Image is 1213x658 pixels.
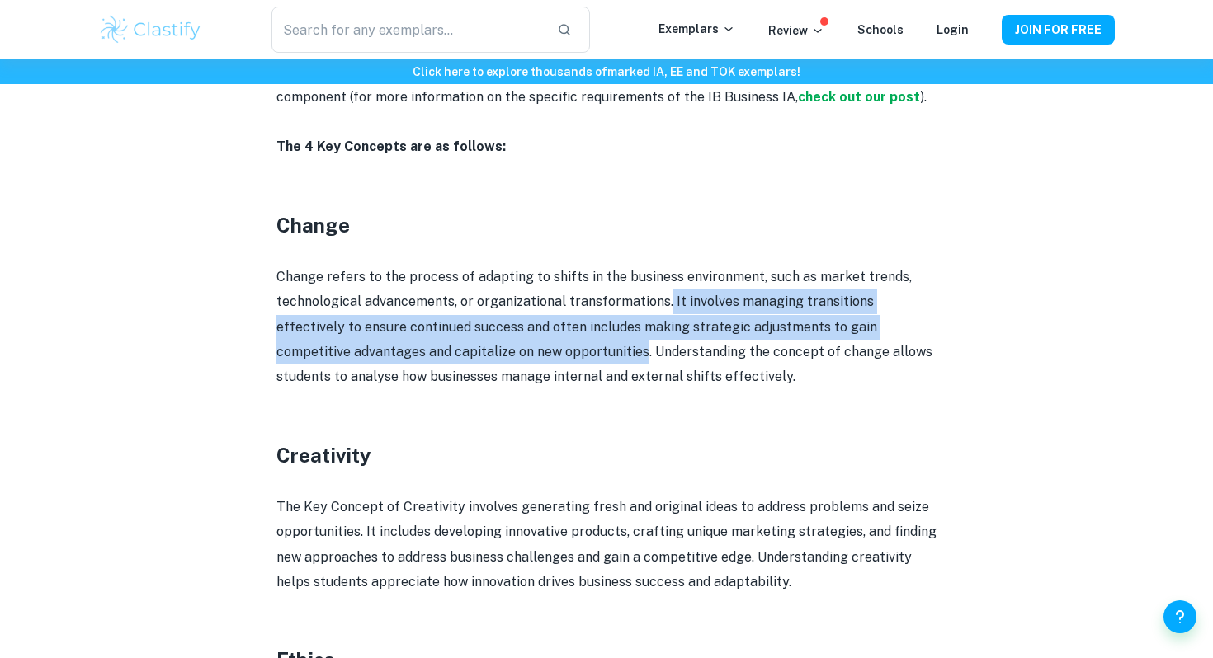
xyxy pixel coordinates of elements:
[768,21,824,40] p: Review
[276,139,506,154] strong: The 4 Key Concepts are as follows:
[798,89,920,105] a: check out our post
[276,495,937,595] p: The Key Concept of Creativity involves generating fresh and original ideas to address problems an...
[937,23,969,36] a: Login
[276,440,937,470] h3: Creativity
[1002,15,1115,45] button: JOIN FOR FREE
[276,214,350,237] strong: Change
[3,63,1210,81] h6: Click here to explore thousands of marked IA, EE and TOK exemplars !
[276,265,937,390] p: Change refers to the process of adapting to shifts in the business environment, such as market tr...
[658,20,735,38] p: Exemplars
[857,23,904,36] a: Schools
[1163,600,1196,633] button: Help and Feedback
[98,13,203,46] img: Clastify logo
[271,7,544,53] input: Search for any exemplars...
